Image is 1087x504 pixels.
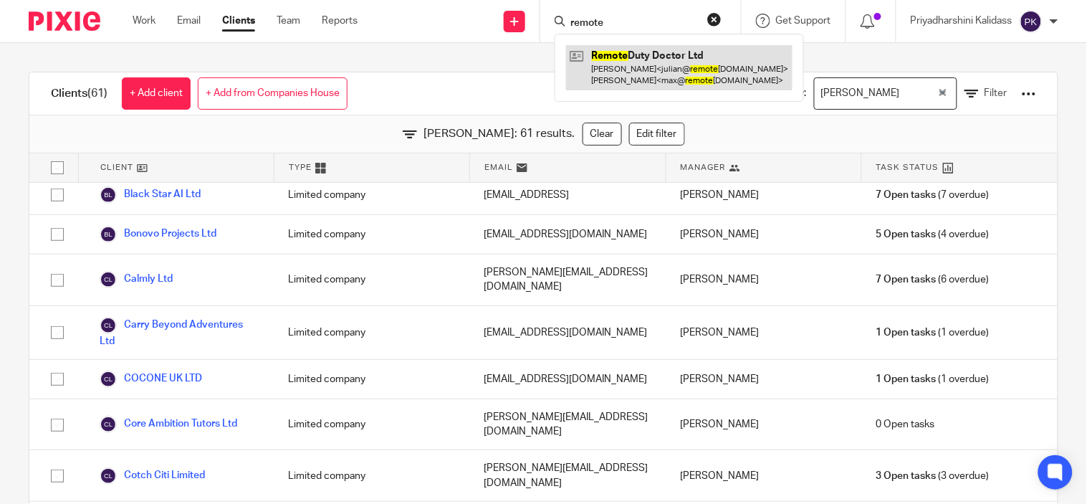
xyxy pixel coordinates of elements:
[904,81,936,106] input: Search for option
[484,161,513,173] span: Email
[876,325,990,340] span: (1 overdue)
[29,11,100,31] img: Pixie
[666,450,861,501] div: [PERSON_NAME]
[100,226,216,243] a: Bonovo Projects Ltd
[666,255,861,305] div: [PERSON_NAME]
[776,16,831,26] span: Get Support
[274,450,469,501] div: Limited company
[274,255,469,305] div: Limited company
[322,14,358,28] a: Reports
[569,17,698,30] input: Search
[876,372,937,386] span: 1 Open tasks
[470,450,666,501] div: [PERSON_NAME][EMAIL_ADDRESS][DOMAIN_NAME]
[629,123,685,146] a: Edit filter
[274,306,469,359] div: Limited company
[100,416,237,433] a: Core Ambition Tutors Ltd
[762,72,1036,115] div: View:
[100,226,117,243] img: svg%3E
[424,125,575,142] span: [PERSON_NAME]: 61 results.
[911,14,1012,28] p: Priyadharshini Kalidass
[470,399,666,450] div: [PERSON_NAME][EMAIL_ADDRESS][DOMAIN_NAME]
[100,186,117,204] img: svg%3E
[51,86,107,101] h1: Clients
[100,371,117,388] img: svg%3E
[876,469,990,483] span: (3 overdue)
[876,272,990,287] span: (6 overdue)
[100,317,259,348] a: Carry Beyond Adventures Ltd
[100,186,201,204] a: Black Star AI Ltd
[876,372,990,386] span: (1 overdue)
[470,255,666,305] div: [PERSON_NAME][EMAIL_ADDRESS][DOMAIN_NAME]
[814,77,957,110] div: Search for option
[470,360,666,399] div: [EMAIL_ADDRESS][DOMAIN_NAME]
[274,176,469,214] div: Limited company
[470,215,666,254] div: [EMAIL_ADDRESS][DOMAIN_NAME]
[274,215,469,254] div: Limited company
[666,399,861,450] div: [PERSON_NAME]
[100,317,117,334] img: svg%3E
[289,161,312,173] span: Type
[274,399,469,450] div: Limited company
[100,161,133,173] span: Client
[100,467,205,485] a: Cotch Citi Limited
[985,88,1007,98] span: Filter
[277,14,300,28] a: Team
[133,14,155,28] a: Work
[470,306,666,359] div: [EMAIL_ADDRESS][DOMAIN_NAME]
[583,123,622,146] a: Clear
[470,176,666,214] div: [EMAIL_ADDRESS]
[818,81,903,106] span: [PERSON_NAME]
[876,188,990,202] span: (7 overdue)
[100,467,117,485] img: svg%3E
[876,325,937,340] span: 1 Open tasks
[274,360,469,399] div: Limited company
[666,215,861,254] div: [PERSON_NAME]
[939,88,947,100] button: Clear Selected
[707,12,722,27] button: Clear
[87,87,107,99] span: (61)
[100,371,202,388] a: COCONE UK LTD
[222,14,255,28] a: Clients
[876,227,990,242] span: (4 overdue)
[122,77,191,110] a: + Add client
[681,161,726,173] span: Manager
[876,161,939,173] span: Task Status
[876,469,937,483] span: 3 Open tasks
[100,416,117,433] img: svg%3E
[198,77,348,110] a: + Add from Companies House
[666,176,861,214] div: [PERSON_NAME]
[100,271,117,288] img: svg%3E
[876,272,937,287] span: 7 Open tasks
[44,154,71,181] input: Select all
[876,227,937,242] span: 5 Open tasks
[1020,10,1043,33] img: svg%3E
[100,271,173,288] a: Calmly Ltd
[876,417,935,432] span: 0 Open tasks
[177,14,201,28] a: Email
[876,188,937,202] span: 7 Open tasks
[666,306,861,359] div: [PERSON_NAME]
[666,360,861,399] div: [PERSON_NAME]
